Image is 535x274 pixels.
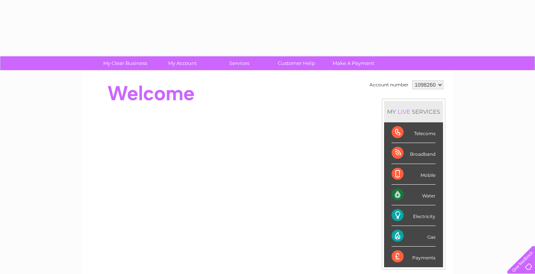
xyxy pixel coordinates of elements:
[392,205,436,226] div: Electricity
[265,56,327,70] a: Customer Help
[392,164,436,185] div: Mobile
[392,226,436,247] div: Gas
[94,56,156,70] a: My Clear Business
[208,56,270,70] a: Services
[392,143,436,164] div: Broadband
[384,101,443,122] div: MY SERVICES
[392,247,436,267] div: Payments
[323,56,384,70] a: Make A Payment
[368,78,410,91] td: Account number
[151,56,213,70] a: My Account
[396,108,412,115] div: LIVE
[392,122,436,143] div: Telecoms
[392,185,436,205] div: Water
